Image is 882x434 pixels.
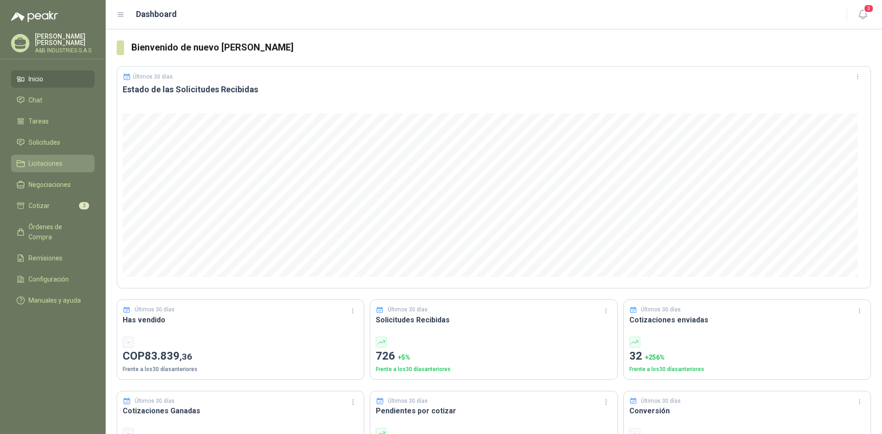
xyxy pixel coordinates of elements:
[145,349,192,362] span: 83.839
[376,348,611,365] p: 726
[28,295,81,305] span: Manuales y ayuda
[28,95,42,105] span: Chat
[629,365,865,374] p: Frente a los 30 días anteriores
[11,249,95,267] a: Remisiones
[11,155,95,172] a: Licitaciones
[11,70,95,88] a: Inicio
[123,84,865,95] h3: Estado de las Solicitudes Recibidas
[11,292,95,309] a: Manuales y ayuda
[854,6,871,23] button: 3
[11,197,95,214] a: Cotizar2
[388,397,428,406] p: Últimos 30 días
[79,202,89,209] span: 2
[629,405,865,417] h3: Conversión
[645,354,665,361] span: + 256 %
[28,158,62,169] span: Licitaciones
[180,351,192,362] span: ,36
[131,40,871,55] h3: Bienvenido de nuevo [PERSON_NAME]
[629,348,865,365] p: 32
[28,201,50,211] span: Cotizar
[11,134,95,151] a: Solicitudes
[11,176,95,193] a: Negociaciones
[123,348,358,365] p: COP
[11,11,58,22] img: Logo peakr
[123,405,358,417] h3: Cotizaciones Ganadas
[28,253,62,263] span: Remisiones
[28,116,49,126] span: Tareas
[35,33,95,46] p: [PERSON_NAME] [PERSON_NAME]
[629,314,865,326] h3: Cotizaciones enviadas
[11,91,95,109] a: Chat
[376,365,611,374] p: Frente a los 30 días anteriores
[28,74,43,84] span: Inicio
[388,305,428,314] p: Últimos 30 días
[35,48,95,53] p: A&B INDUSTRIES S.A.S
[398,354,410,361] span: + 5 %
[135,397,175,406] p: Últimos 30 días
[641,397,681,406] p: Últimos 30 días
[11,113,95,130] a: Tareas
[123,337,134,348] div: -
[28,274,69,284] span: Configuración
[123,365,358,374] p: Frente a los 30 días anteriores
[376,314,611,326] h3: Solicitudes Recibidas
[28,180,71,190] span: Negociaciones
[123,314,358,326] h3: Has vendido
[641,305,681,314] p: Últimos 30 días
[135,305,175,314] p: Últimos 30 días
[133,73,173,80] p: Últimos 30 días
[11,218,95,246] a: Órdenes de Compra
[864,4,874,13] span: 3
[28,137,60,147] span: Solicitudes
[28,222,86,242] span: Órdenes de Compra
[376,405,611,417] h3: Pendientes por cotizar
[136,8,177,21] h1: Dashboard
[11,271,95,288] a: Configuración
